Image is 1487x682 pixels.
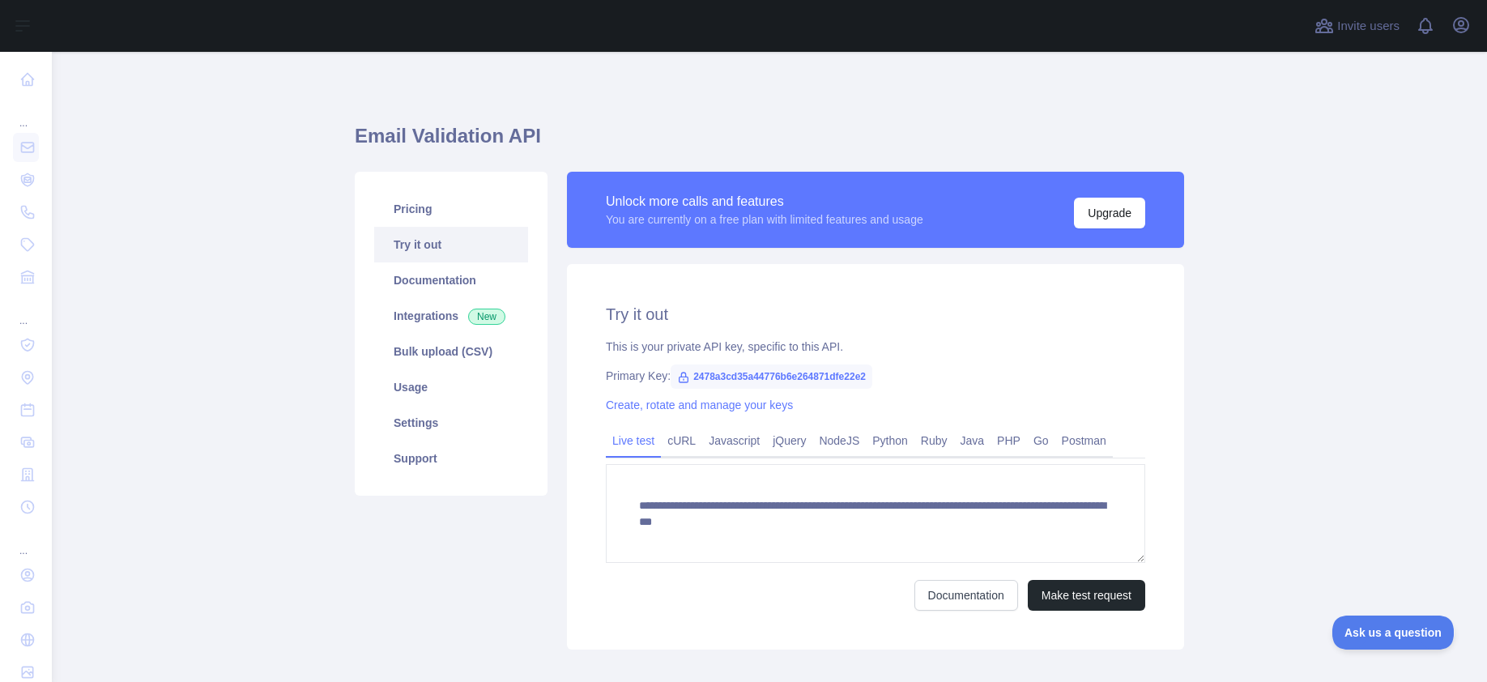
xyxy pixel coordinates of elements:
a: Usage [374,369,528,405]
a: Documentation [374,262,528,298]
a: Postman [1055,428,1113,454]
iframe: Toggle Customer Support [1332,616,1455,650]
a: Documentation [914,580,1018,611]
div: You are currently on a free plan with limited features and usage [606,211,923,228]
a: Integrations New [374,298,528,334]
div: ... [13,97,39,130]
div: This is your private API key, specific to this API. [606,339,1145,355]
a: Javascript [702,428,766,454]
span: 2478a3cd35a44776b6e264871dfe22e2 [671,364,872,389]
a: Python [866,428,914,454]
a: Go [1027,428,1055,454]
div: ... [13,525,39,557]
button: Make test request [1028,580,1145,611]
a: jQuery [766,428,812,454]
a: Java [954,428,991,454]
button: Invite users [1311,13,1403,39]
div: ... [13,295,39,327]
div: Unlock more calls and features [606,192,923,211]
h1: Email Validation API [355,123,1184,162]
a: NodeJS [812,428,866,454]
a: Pricing [374,191,528,227]
a: Live test [606,428,661,454]
a: Try it out [374,227,528,262]
a: Ruby [914,428,954,454]
a: Support [374,441,528,476]
a: Bulk upload (CSV) [374,334,528,369]
button: Upgrade [1074,198,1145,228]
a: cURL [661,428,702,454]
h2: Try it out [606,303,1145,326]
div: Primary Key: [606,368,1145,384]
a: Create, rotate and manage your keys [606,399,793,411]
a: Settings [374,405,528,441]
span: Invite users [1337,17,1400,36]
span: New [468,309,505,325]
a: PHP [991,428,1027,454]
